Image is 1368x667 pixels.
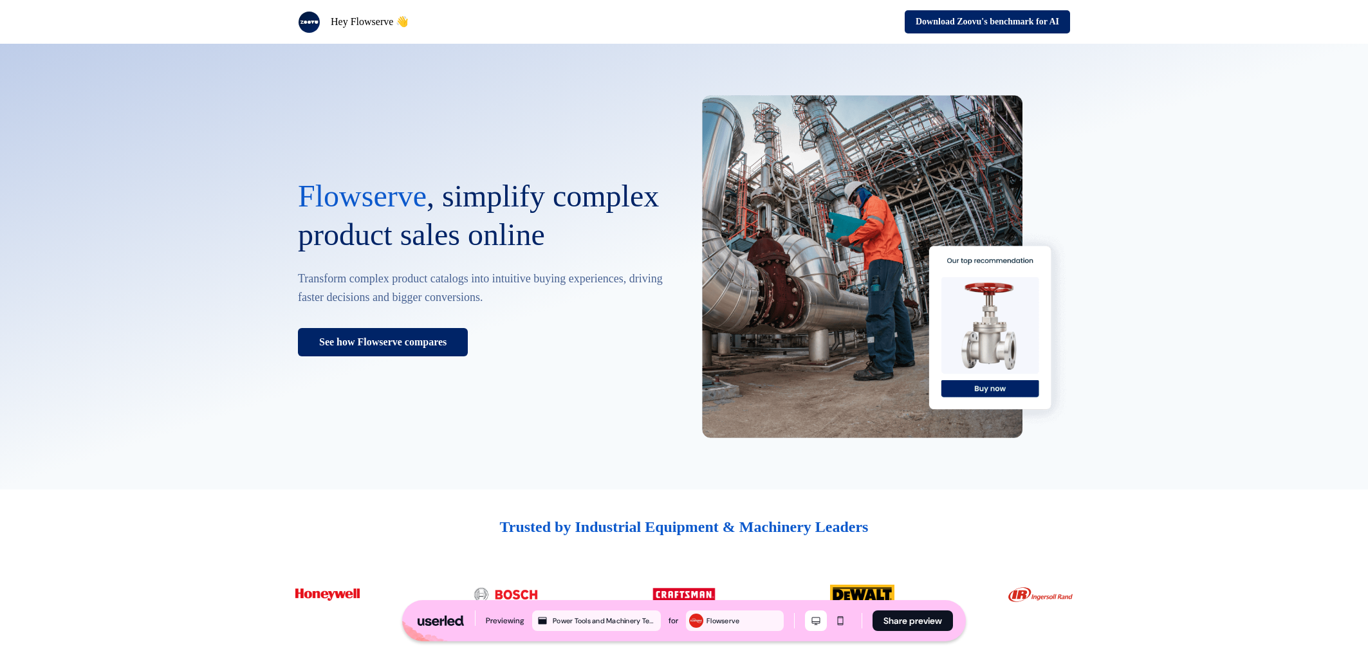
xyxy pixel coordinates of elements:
[298,179,427,213] span: Flowserve
[669,614,678,627] div: for
[805,610,827,631] button: Desktop mode
[553,615,658,626] div: Power Tools and Machinery Template
[707,615,781,626] div: Flowserve
[829,610,851,631] button: Mobile mode
[331,14,409,30] p: Hey Flowserve 👋
[298,177,666,254] p: , simplify complex product sales online
[905,10,1070,33] button: Download Zoovu's benchmark for AI
[873,610,953,631] button: Share preview
[298,328,468,356] a: See how Flowserve compares
[298,270,666,307] p: Transform complex product catalogs into intuitive buying experiences, driving faster decisions an...
[500,515,869,538] p: Trusted by Industrial Equipment & Machinery Leaders
[486,614,524,627] div: Previewing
